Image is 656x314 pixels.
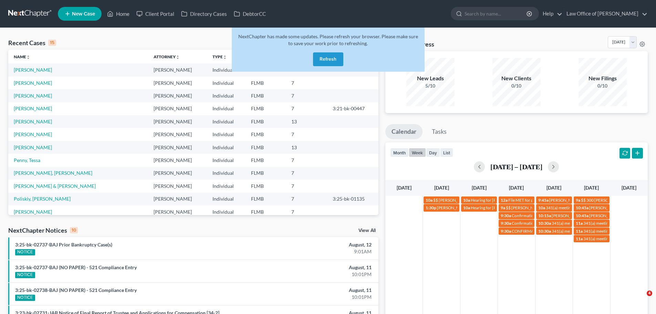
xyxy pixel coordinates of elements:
[14,196,71,202] a: Poliskiy, [PERSON_NAME]
[490,163,542,170] h2: [DATE] – [DATE]
[492,74,541,82] div: New Clients
[286,77,327,89] td: 7
[286,115,327,128] td: 13
[426,205,436,210] span: 1:30p
[506,205,584,210] span: $$ [PERSON_NAME] owes a check $375.00
[426,124,453,139] a: Tasks
[14,157,40,163] a: Penny, Tessa
[471,205,607,210] span: Hearing for [PERSON_NAME][US_STATE] and [PERSON_NAME][US_STATE]
[207,167,246,180] td: Individual
[14,131,52,137] a: [PERSON_NAME]
[406,82,455,89] div: 5/10
[15,242,112,247] a: 3:25-bk-02737-BAJ Prior Bankruptcy Case(s)
[539,8,562,20] a: Help
[633,291,649,307] iframe: Intercom live chat
[246,102,286,115] td: FLMB
[207,205,246,218] td: Individual
[286,141,327,154] td: 13
[148,89,207,102] td: [PERSON_NAME]
[207,154,246,166] td: Individual
[501,229,511,234] span: 9:30a
[463,197,470,203] span: 10a
[207,63,246,76] td: Individual
[70,227,78,233] div: 10
[148,102,207,115] td: [PERSON_NAME]
[492,82,541,89] div: 0/10
[576,205,589,210] span: 10:45a
[15,264,137,270] a: 3:25-bk-02737-BAJ (NO PAPER) - 521 Compliance Entry
[246,180,286,192] td: FLMB
[246,167,286,180] td: FLMB
[579,82,627,89] div: 0/10
[584,185,599,191] span: [DATE]
[246,193,286,205] td: FLMB
[576,213,589,218] span: 10:45a
[238,33,418,46] span: NextChapter has made some updates. Please refresh your browser. Please make sure to save your wor...
[508,197,582,203] span: File MET for payments-[PERSON_NAME]
[390,148,409,157] button: month
[622,185,636,191] span: [DATE]
[549,197,639,203] span: [PERSON_NAME] will attend 341 meeting at office
[406,74,455,82] div: New Leads
[552,221,618,226] span: 341(a) meeting for [PERSON_NAME]
[426,197,433,203] span: 10a
[257,264,372,271] div: August, 11
[257,241,372,248] div: August, 12
[327,102,378,115] td: 3:21-bk-00447
[14,54,30,59] a: Nameunfold_more
[14,209,52,215] a: [PERSON_NAME]
[148,205,207,218] td: [PERSON_NAME]
[583,236,650,241] span: 341(a) meeting for [PERSON_NAME]
[148,180,207,192] td: [PERSON_NAME]
[257,294,372,301] div: 10:01PM
[286,167,327,180] td: 7
[15,272,35,278] div: NOTICE
[148,141,207,154] td: [PERSON_NAME]
[72,11,95,17] span: New Case
[538,197,549,203] span: 9:45a
[440,148,453,157] button: list
[15,249,35,255] div: NOTICE
[512,229,602,234] span: CONFIRMATION HEARING for [PERSON_NAME]
[552,213,628,218] span: [PERSON_NAME] will attend 341 via zoom
[207,141,246,154] td: Individual
[8,39,56,47] div: Recent Cases
[472,185,487,191] span: [DATE]
[14,67,52,73] a: [PERSON_NAME]
[552,229,618,234] span: 341(a) meeting for [PERSON_NAME]
[14,119,52,124] a: [PERSON_NAME]
[463,205,470,210] span: 10a
[176,55,180,59] i: unfold_more
[465,7,528,20] input: Search by name...
[576,221,583,226] span: 11a
[583,229,650,234] span: 341(a) meeting for [PERSON_NAME]
[286,89,327,102] td: 7
[223,55,227,59] i: unfold_more
[178,8,230,20] a: Directory Cases
[257,248,372,255] div: 9:01AM
[148,115,207,128] td: [PERSON_NAME]
[207,89,246,102] td: Individual
[15,287,137,293] a: 3:25-bk-02738-BAJ (NO PAPER) - 521 Compliance Entry
[576,229,583,234] span: 11a
[207,115,246,128] td: Individual
[26,55,30,59] i: unfold_more
[286,128,327,141] td: 7
[579,74,627,82] div: New Filings
[512,213,590,218] span: Confirmation hearing for [PERSON_NAME]
[8,226,78,234] div: NextChapter Notices
[15,295,35,301] div: NOTICE
[576,197,580,203] span: 9a
[576,236,583,241] span: 11a
[246,154,286,166] td: FLMB
[433,197,481,203] span: $$ [PERSON_NAME] $400
[207,77,246,89] td: Individual
[148,63,207,76] td: [PERSON_NAME]
[397,185,412,191] span: [DATE]
[48,40,56,46] div: 15
[148,154,207,166] td: [PERSON_NAME]
[471,197,607,203] span: Hearing for [PERSON_NAME][US_STATE] and [PERSON_NAME][US_STATE]
[501,205,505,210] span: 9a
[246,115,286,128] td: FLMB
[246,205,286,218] td: FLMB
